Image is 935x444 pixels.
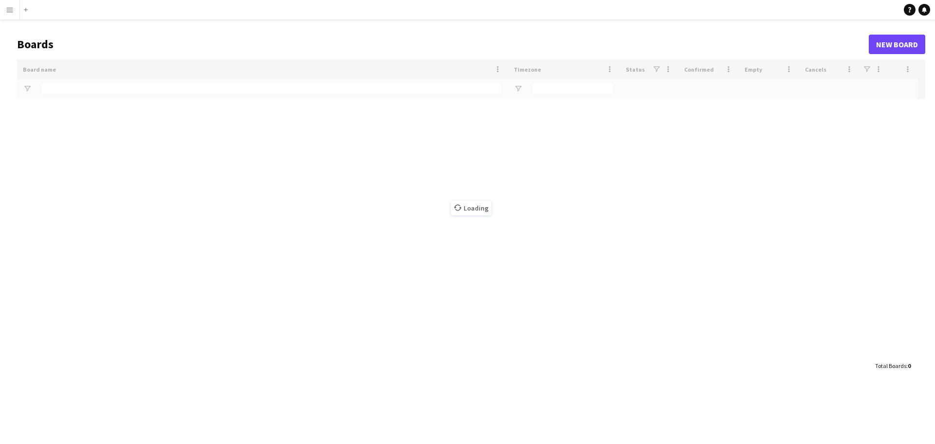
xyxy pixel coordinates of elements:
h1: Boards [17,37,869,52]
div: : [875,356,911,375]
a: New Board [869,35,925,54]
span: Loading [451,201,491,215]
span: Total Boards [875,362,906,369]
span: 0 [908,362,911,369]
